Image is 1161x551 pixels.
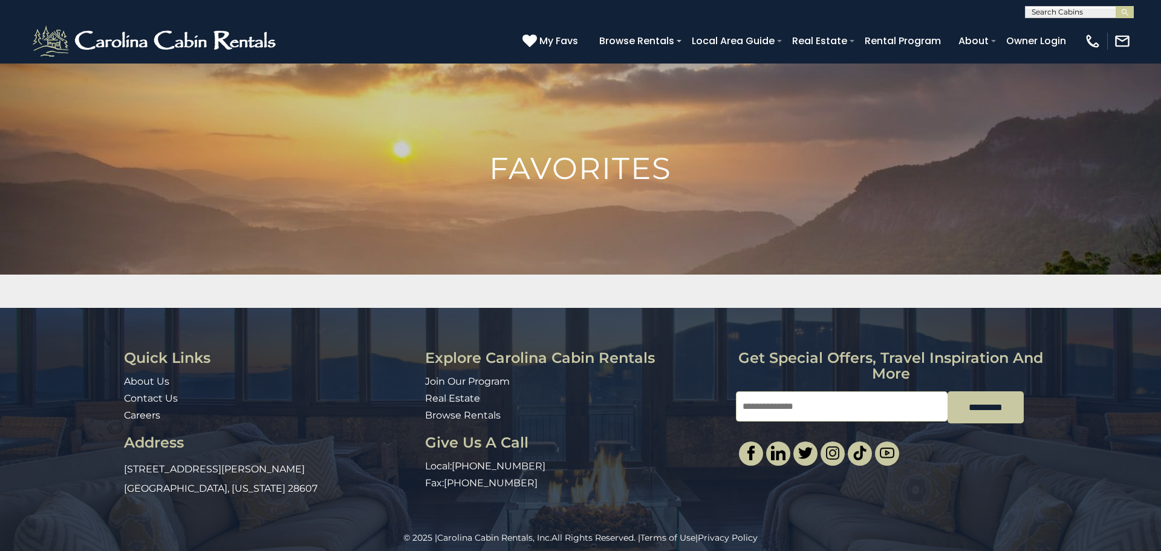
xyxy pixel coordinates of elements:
a: Contact Us [124,393,178,404]
img: youtube-light.svg [880,446,894,460]
img: instagram-single.svg [825,446,840,460]
img: facebook-single.svg [744,446,758,460]
h3: Address [124,435,416,451]
a: Real Estate [425,393,480,404]
img: twitter-single.svg [798,446,813,460]
a: Carolina Cabin Rentals, Inc. [437,532,551,543]
a: Local Area Guide [686,30,781,51]
a: Join Our Program [425,376,510,387]
h3: Get special offers, travel inspiration and more [736,350,1046,382]
h3: Give Us A Call [425,435,726,451]
img: White-1-2.png [30,23,281,59]
a: About Us [124,376,169,387]
a: Privacy Policy [698,532,758,543]
h3: Quick Links [124,350,416,366]
a: Rental Program [859,30,947,51]
img: mail-regular-white.png [1114,33,1131,50]
img: tiktok.svg [853,446,867,460]
span: My Favs [539,33,578,48]
a: Owner Login [1000,30,1072,51]
a: Browse Rentals [425,409,501,421]
a: [PHONE_NUMBER] [452,460,545,472]
a: About [952,30,995,51]
p: Fax: [425,477,726,491]
a: [PHONE_NUMBER] [444,477,538,489]
p: All Rights Reserved. | | [27,532,1134,544]
p: Local: [425,460,726,474]
a: My Favs [522,33,581,49]
a: Careers [124,409,160,421]
span: © 2025 | [403,532,551,543]
a: Terms of Use [640,532,695,543]
img: linkedin-single.svg [771,446,785,460]
p: [STREET_ADDRESS][PERSON_NAME] [GEOGRAPHIC_DATA], [US_STATE] 28607 [124,460,416,498]
h3: Explore Carolina Cabin Rentals [425,350,726,366]
img: phone-regular-white.png [1084,33,1101,50]
a: Real Estate [786,30,853,51]
a: Browse Rentals [593,30,680,51]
